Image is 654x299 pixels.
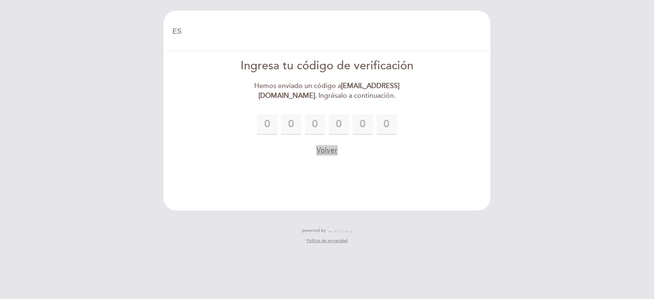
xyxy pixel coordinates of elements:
[281,114,301,135] input: 0
[302,228,326,234] span: powered by
[305,114,325,135] input: 0
[316,145,338,156] button: Volver
[307,238,347,244] a: Política de privacidad
[258,82,400,100] strong: [EMAIL_ADDRESS][DOMAIN_NAME]
[353,114,373,135] input: 0
[229,58,425,74] div: Ingresa tu código de verificación
[257,114,278,135] input: 0
[229,81,425,101] div: Hemos enviado un código a . Ingrésalo a continuación.
[329,114,349,135] input: 0
[328,228,352,233] img: MEITRE
[302,228,352,234] a: powered by
[376,114,397,135] input: 0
